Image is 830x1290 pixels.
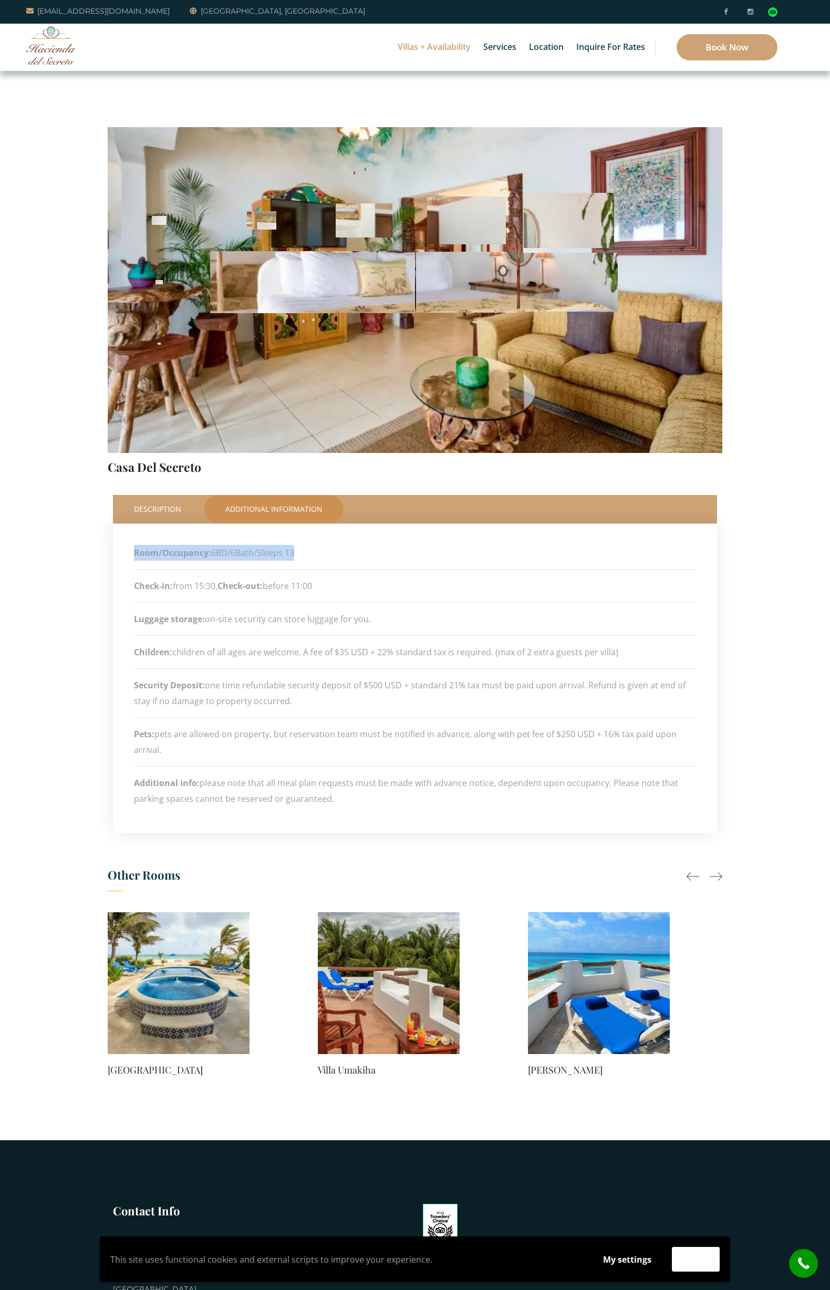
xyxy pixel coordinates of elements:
[108,459,201,475] a: Casa Del Secreto
[134,580,173,592] strong: Check-in:
[528,1062,670,1077] a: [PERSON_NAME]
[190,5,365,17] a: [GEOGRAPHIC_DATA], [GEOGRAPHIC_DATA]
[204,495,344,523] a: Additional Information
[217,580,263,592] strong: Check-out:
[677,34,777,60] a: Book Now
[134,777,200,789] strong: Additional info:
[108,864,722,891] h3: Other Rooms
[113,1203,250,1219] h3: Contact Info
[134,646,172,658] strong: Children:
[134,726,696,758] p: pets are allowed on property, but reservation team must be notified in advance, along with pet fe...
[318,1062,460,1077] a: Villa Umakiha
[134,613,205,625] strong: Luggage storage:
[108,46,722,456] img: IMG_0225-1024x683-1-1000x667.jpg.webp
[134,679,205,691] strong: Security Deposit:
[134,728,154,740] strong: Pets:
[134,611,696,627] p: on-site security can store luggage for you.
[134,578,696,594] p: from 15:30, before 11:00
[134,677,696,709] p: one time refundable security deposit of $500 USD + standard 21% tax must be paid upon arrival. Re...
[571,24,650,71] a: Inquire for Rates
[26,26,76,65] img: Awesome Logo
[392,24,476,71] a: Villas + Availability
[113,495,202,523] a: Description
[134,547,211,559] strong: Room/Occupancy:
[423,1204,458,1255] img: Tripadvisor
[134,775,696,807] p: please note that all meal plan requests must be made with advance notice, dependent upon occupanc...
[26,5,170,17] a: [EMAIL_ADDRESS][DOMAIN_NAME]
[789,1249,818,1278] a: call
[134,644,696,660] p: children of all ages are welcome. A fee of $35 USD + 22% standard tax is required. (max of 2 extr...
[672,1247,720,1272] button: Accept
[593,1247,661,1272] button: My settings
[478,24,522,71] a: Services
[108,1062,250,1077] a: [GEOGRAPHIC_DATA]
[792,1252,815,1275] i: call
[134,545,696,561] p: 6BD/6Bath/Sleeps 13
[768,7,777,17] div: Read traveler reviews on Tripadvisor
[110,1252,583,1267] p: This site uses functional cookies and external scripts to improve your experience.
[768,7,777,17] img: Tripadvisor_logomark.svg
[524,24,569,71] a: Location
